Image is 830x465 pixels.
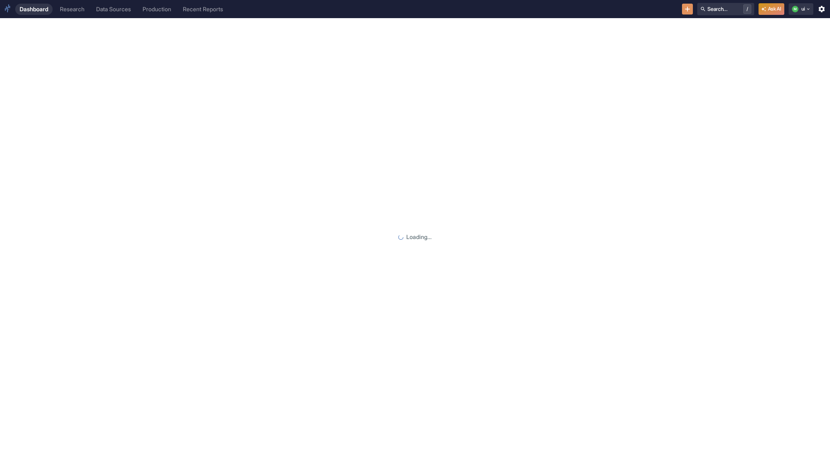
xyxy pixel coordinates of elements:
button: Search.../ [697,3,754,15]
button: New Resource [682,4,693,15]
p: Loading... [406,233,432,242]
div: M [792,6,798,12]
a: Recent Reports [178,4,227,15]
a: Research [56,4,89,15]
a: Dashboard [15,4,53,15]
button: Ask AI [759,3,784,15]
div: Production [143,6,171,13]
button: Mui [789,3,814,15]
a: Data Sources [92,4,135,15]
div: Data Sources [96,6,131,13]
div: Dashboard [20,6,48,13]
a: Production [138,4,176,15]
div: Research [60,6,85,13]
div: Recent Reports [183,6,223,13]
